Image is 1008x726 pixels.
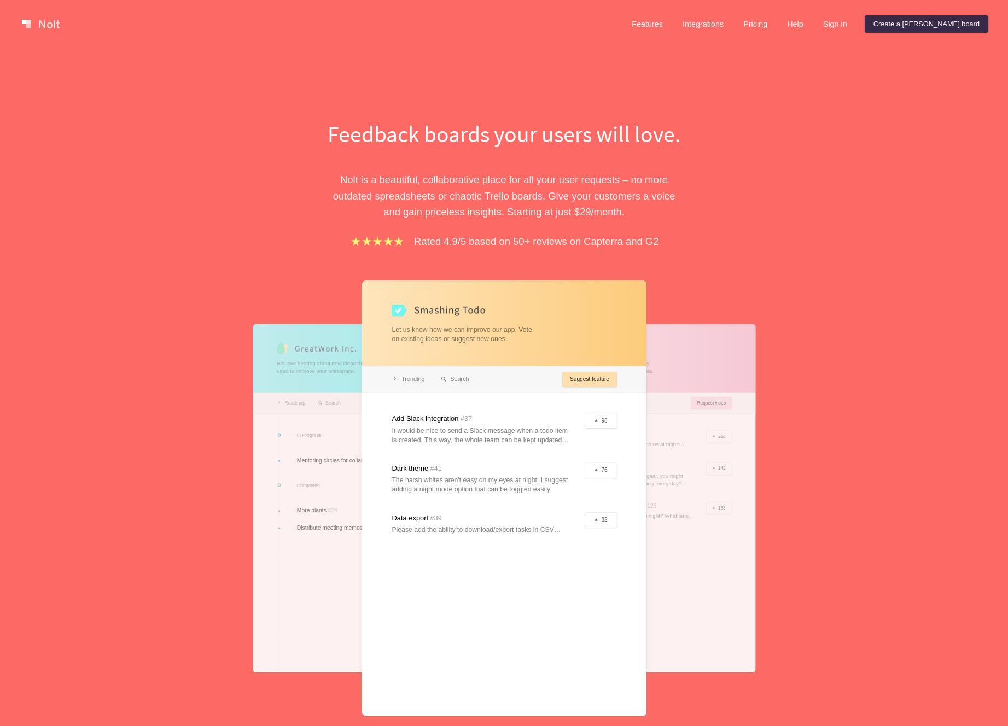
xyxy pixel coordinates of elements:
[414,233,659,249] p: Rated 4.9/5 based on 50+ reviews on Capterra and G2
[865,15,988,33] a: Create a [PERSON_NAME] board
[778,15,812,33] a: Help
[349,235,405,248] img: stars.b067e34983.png
[735,15,776,33] a: Pricing
[316,172,693,220] p: Nolt is a beautiful, collaborative place for all your user requests – no more outdated spreadshee...
[316,118,693,150] h1: Feedback boards your users will love.
[674,15,732,33] a: Integrations
[623,15,672,33] a: Features
[814,15,856,33] a: Sign in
